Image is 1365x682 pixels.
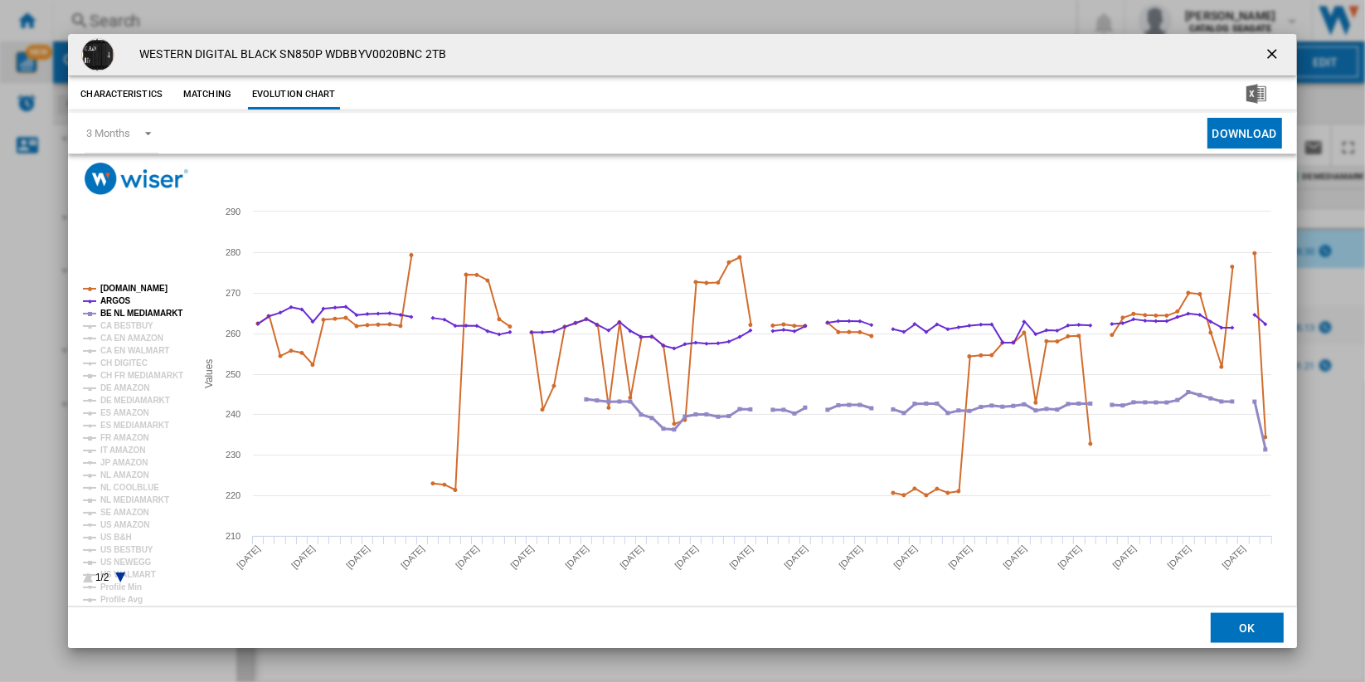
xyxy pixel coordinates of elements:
tspan: [DATE] [235,543,262,571]
tspan: [DATE] [1111,543,1139,571]
tspan: 220 [226,490,240,500]
tspan: ARGOS [100,296,131,305]
tspan: US NEWEGG [100,558,152,567]
tspan: BE NL MEDIAMARKT [100,309,182,318]
tspan: [DATE] [892,543,920,571]
tspan: [DATE] [399,543,426,571]
tspan: 290 [226,207,240,217]
button: getI18NText('BUTTONS.CLOSE_DIALOG') [1257,38,1290,71]
ng-md-icon: getI18NText('BUTTONS.CLOSE_DIALOG') [1264,46,1284,66]
img: excel-24x24.png [1246,84,1266,104]
tspan: DE MEDIAMARKT [100,396,170,405]
tspan: [DATE] [454,543,481,571]
tspan: 250 [226,369,240,379]
tspan: Profile Avg [100,595,143,604]
tspan: SE AMAZON [100,508,149,517]
button: Download in Excel [1220,80,1293,110]
tspan: FR AMAZON [100,433,149,442]
tspan: Values [204,359,216,388]
tspan: [DATE] [1057,543,1084,571]
button: Download [1207,118,1282,149]
tspan: CA EN AMAZON [100,334,163,343]
tspan: [DATE] [838,543,865,571]
button: Matching [171,80,244,110]
h4: WESTERN DIGITAL BLACK SN850P WDBBYV0020BNC 2TB [131,46,446,63]
tspan: Profile Min [100,582,142,592]
tspan: 240 [226,409,240,419]
tspan: CA EN WALMART [100,346,169,355]
tspan: 230 [226,450,240,460]
tspan: NL COOLBLUE [100,483,159,492]
div: 3 Months [86,127,129,139]
tspan: 210 [226,531,240,541]
button: OK [1211,612,1284,642]
tspan: ES AMAZON [100,408,149,417]
tspan: 270 [226,288,240,298]
tspan: US WALMART [100,570,156,579]
tspan: [DATE] [783,543,810,571]
tspan: US BESTBUY [100,545,153,554]
tspan: NL AMAZON [100,470,149,480]
tspan: [DATE] [344,543,372,571]
tspan: [DATE] [947,543,974,571]
tspan: [DATE] [563,543,590,571]
tspan: CH DIGITEC [100,358,148,368]
tspan: DE AMAZON [100,383,149,392]
tspan: [DATE] [1166,543,1193,571]
tspan: 280 [226,247,240,257]
tspan: US AMAZON [100,520,149,529]
tspan: 260 [226,329,240,339]
tspan: IT AMAZON [100,446,145,455]
tspan: [DATE] [728,543,755,571]
button: Evolution chart [248,80,340,110]
img: 6541326_sd.jpg [81,38,114,71]
tspan: CA BESTBUY [100,321,153,330]
tspan: [DATE] [508,543,536,571]
tspan: [DATE] [289,543,317,571]
tspan: CH FR MEDIAMARKT [100,371,183,380]
tspan: [DATE] [618,543,645,571]
tspan: [DATE] [673,543,701,571]
tspan: [DATE] [1002,543,1029,571]
tspan: [DATE] [1221,543,1248,571]
img: logo_wiser_300x94.png [85,163,188,195]
tspan: [DOMAIN_NAME] [100,284,168,293]
button: Characteristics [76,80,167,110]
tspan: US B&H [100,533,132,542]
md-dialog: Product popup [68,34,1296,648]
tspan: NL MEDIAMARKT [100,495,169,504]
text: 1/2 [95,572,109,583]
tspan: ES MEDIAMARKT [100,421,169,430]
tspan: JP AMAZON [100,458,148,467]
